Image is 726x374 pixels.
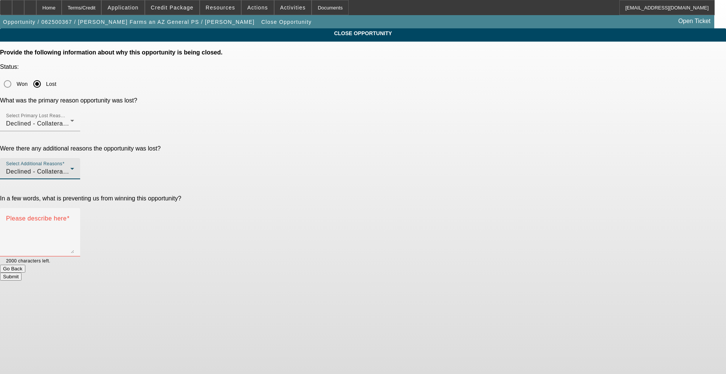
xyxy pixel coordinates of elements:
mat-hint: 2000 characters left. [6,256,50,265]
button: Resources [200,0,241,15]
span: Declined - Collateral Issues [6,168,85,175]
span: Credit Package [151,5,194,11]
a: Open Ticket [675,15,714,28]
mat-label: Please describe here [6,215,67,222]
span: Resources [206,5,235,11]
span: Declined - Collateral Issues [6,120,85,127]
span: Close Opportunity [261,19,312,25]
label: Lost [45,80,56,88]
span: Activities [280,5,306,11]
button: Application [102,0,144,15]
mat-label: Select Primary Lost Reason [6,113,66,118]
span: CLOSE OPPORTUNITY [6,30,720,36]
span: Actions [247,5,268,11]
button: Credit Package [145,0,199,15]
span: Application [107,5,138,11]
span: Opportunity / 062500367 / [PERSON_NAME] Farms an AZ General PS / [PERSON_NAME] [3,19,255,25]
button: Close Opportunity [259,15,313,29]
mat-label: Select Additional Reasons [6,161,62,166]
button: Activities [275,0,312,15]
button: Actions [242,0,274,15]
